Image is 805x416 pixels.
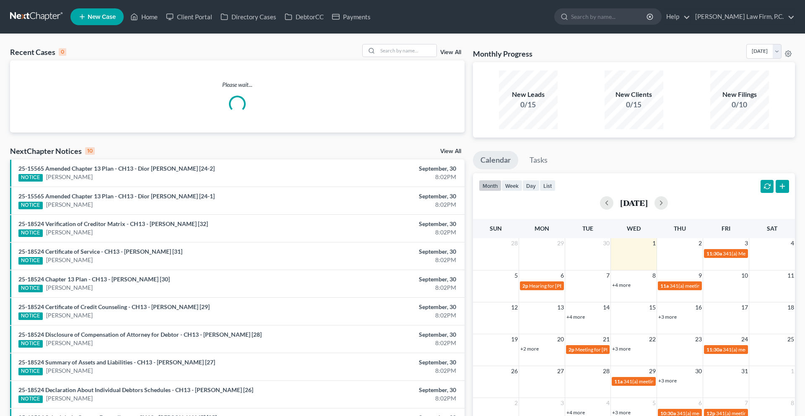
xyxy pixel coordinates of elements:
span: 3 [560,398,565,408]
span: 341(a) meeting for [PERSON_NAME] [670,283,750,289]
div: NOTICE [18,395,43,403]
a: +3 more [658,377,677,384]
div: September, 30 [316,192,456,200]
a: 25-18524 Declaration About Individual Debtors Schedules - CH13 - [PERSON_NAME] [26] [18,386,253,393]
a: 25-18524 Chapter 13 Plan - CH13 - [PERSON_NAME] [30] [18,276,170,283]
a: [PERSON_NAME] [46,283,93,292]
span: 23 [694,334,703,344]
a: 25-18524 Disclosure of Compensation of Attorney for Debtor - CH13 - [PERSON_NAME] [28] [18,331,262,338]
div: 10 [85,147,95,155]
span: 10 [740,270,749,281]
span: Mon [535,225,549,232]
a: [PERSON_NAME] [46,173,93,181]
span: 31 [740,366,749,376]
span: 11 [787,270,795,281]
span: Meeting for [PERSON_NAME] [575,346,641,353]
span: 12 [510,302,519,312]
span: 26 [510,366,519,376]
span: 2 [698,238,703,248]
div: NOTICE [18,229,43,237]
div: New Leads [499,90,558,99]
span: 25 [787,334,795,344]
span: 11a [660,283,669,289]
div: NextChapter Notices [10,146,95,156]
div: 8:02PM [316,256,456,264]
input: Search by name... [378,44,436,57]
span: 29 [648,366,657,376]
span: 6 [560,270,565,281]
span: 24 [740,334,749,344]
div: September, 30 [316,220,456,228]
a: Client Portal [162,9,216,24]
a: Calendar [473,151,518,169]
a: [PERSON_NAME] Law Firm, P.C. [691,9,795,24]
a: Help [662,9,690,24]
span: 6 [698,398,703,408]
span: Tue [582,225,593,232]
div: 0/15 [605,99,663,110]
a: 25-18524 Summary of Assets and Liabilities - CH13 - [PERSON_NAME] [27] [18,359,215,366]
div: September, 30 [316,330,456,339]
span: 28 [602,366,610,376]
span: 30 [694,366,703,376]
span: 2p [569,346,574,353]
span: 8 [652,270,657,281]
h3: Monthly Progress [473,49,532,59]
a: +4 more [566,409,585,416]
span: 2p [522,283,528,289]
span: 3 [744,238,749,248]
span: 5 [652,398,657,408]
a: View All [440,49,461,55]
a: 25-18524 Certificate of Credit Counseling - CH13 - [PERSON_NAME] [29] [18,303,210,310]
span: 9 [698,270,703,281]
span: 5 [514,270,519,281]
span: Thu [674,225,686,232]
span: 2 [514,398,519,408]
a: +3 more [658,314,677,320]
a: +2 more [520,346,539,352]
div: NOTICE [18,174,43,182]
p: Please wait... [10,81,465,89]
div: September, 30 [316,164,456,173]
h2: [DATE] [620,198,648,207]
div: 0/10 [710,99,769,110]
span: 13 [556,302,565,312]
span: Sat [767,225,777,232]
span: 18 [787,302,795,312]
div: 8:02PM [316,311,456,320]
a: [PERSON_NAME] [46,339,93,347]
a: DebtorCC [280,9,328,24]
div: 8:02PM [316,339,456,347]
div: NOTICE [18,340,43,348]
div: New Filings [710,90,769,99]
a: View All [440,148,461,154]
a: 25-15565 Amended Chapter 13 Plan - CH13 - Dior [PERSON_NAME] [24-1] [18,192,215,200]
a: 25-18524 Certificate of Service - CH13 - [PERSON_NAME] [31] [18,248,182,255]
div: 0/15 [499,99,558,110]
span: Sun [490,225,502,232]
a: Payments [328,9,375,24]
span: 341(a) meeting for [PERSON_NAME] [623,378,704,385]
span: 8 [790,398,795,408]
div: September, 30 [316,275,456,283]
span: 11:30a [706,346,722,353]
a: Tasks [522,151,555,169]
span: Hearing for [PERSON_NAME] [529,283,595,289]
span: 11:30a [706,250,722,257]
span: 11a [614,378,623,385]
div: NOTICE [18,202,43,209]
span: 30 [602,238,610,248]
span: 17 [740,302,749,312]
div: 8:02PM [316,394,456,403]
a: [PERSON_NAME] [46,228,93,237]
div: 8:02PM [316,283,456,292]
span: 29 [556,238,565,248]
a: [PERSON_NAME] [46,256,93,264]
a: 25-18524 Verification of Creditor Matrix - CH13 - [PERSON_NAME] [32] [18,220,208,227]
input: Search by name... [571,9,648,24]
span: 341(a) meeting for [PERSON_NAME] [723,346,804,353]
span: 21 [602,334,610,344]
a: Directory Cases [216,9,280,24]
span: 20 [556,334,565,344]
div: NOTICE [18,368,43,375]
